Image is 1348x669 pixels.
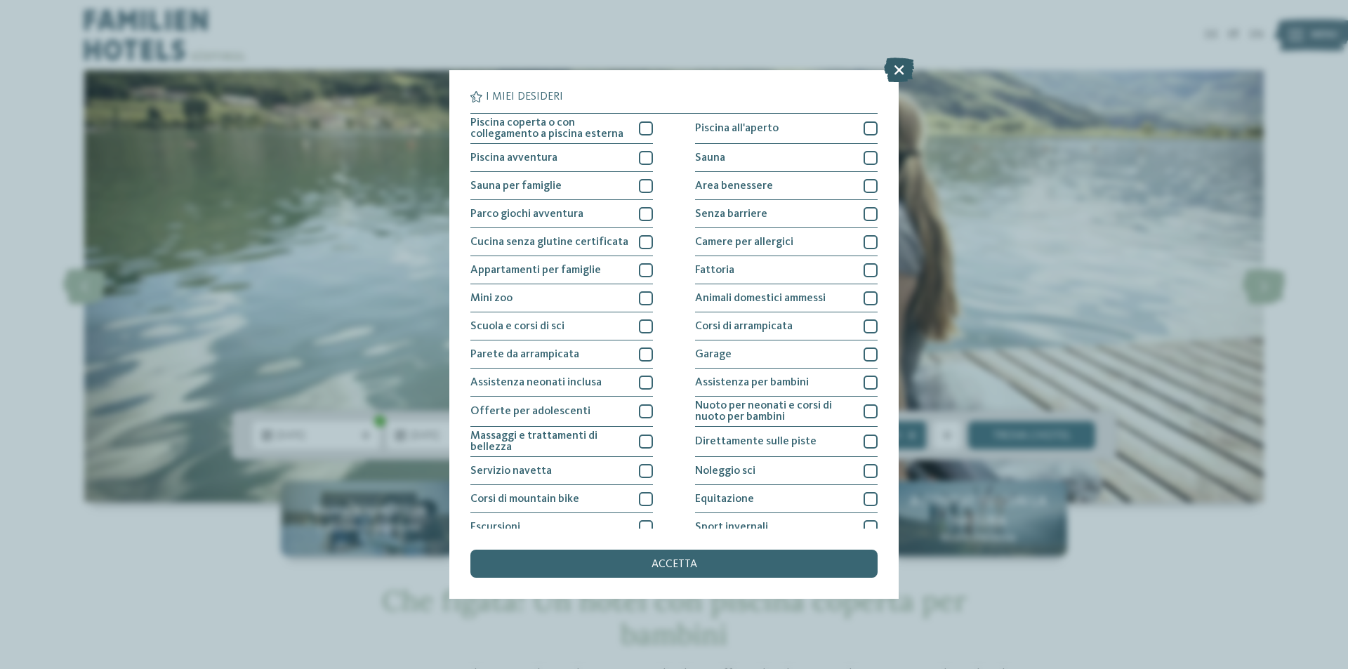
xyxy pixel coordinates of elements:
[470,494,579,505] span: Corsi di mountain bike
[695,208,767,220] span: Senza barriere
[695,321,793,332] span: Corsi di arrampicata
[470,430,628,453] span: Massaggi e trattamenti di bellezza
[695,377,809,388] span: Assistenza per bambini
[470,293,513,304] span: Mini zoo
[695,465,755,477] span: Noleggio sci
[695,349,732,360] span: Garage
[695,494,754,505] span: Equitazione
[695,522,768,533] span: Sport invernali
[695,265,734,276] span: Fattoria
[470,406,590,417] span: Offerte per adolescenti
[695,152,725,164] span: Sauna
[652,559,697,570] span: accetta
[470,377,602,388] span: Assistenza neonati inclusa
[695,237,793,248] span: Camere per allergici
[695,436,817,447] span: Direttamente sulle piste
[695,400,853,423] span: Nuoto per neonati e corsi di nuoto per bambini
[695,293,826,304] span: Animali domestici ammessi
[470,321,564,332] span: Scuola e corsi di sci
[470,349,579,360] span: Parete da arrampicata
[486,91,563,102] span: I miei desideri
[695,180,773,192] span: Area benessere
[695,123,779,134] span: Piscina all'aperto
[470,265,601,276] span: Appartamenti per famiglie
[470,152,557,164] span: Piscina avventura
[470,180,562,192] span: Sauna per famiglie
[470,117,628,140] span: Piscina coperta o con collegamento a piscina esterna
[470,465,552,477] span: Servizio navetta
[470,522,520,533] span: Escursioni
[470,237,628,248] span: Cucina senza glutine certificata
[470,208,583,220] span: Parco giochi avventura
